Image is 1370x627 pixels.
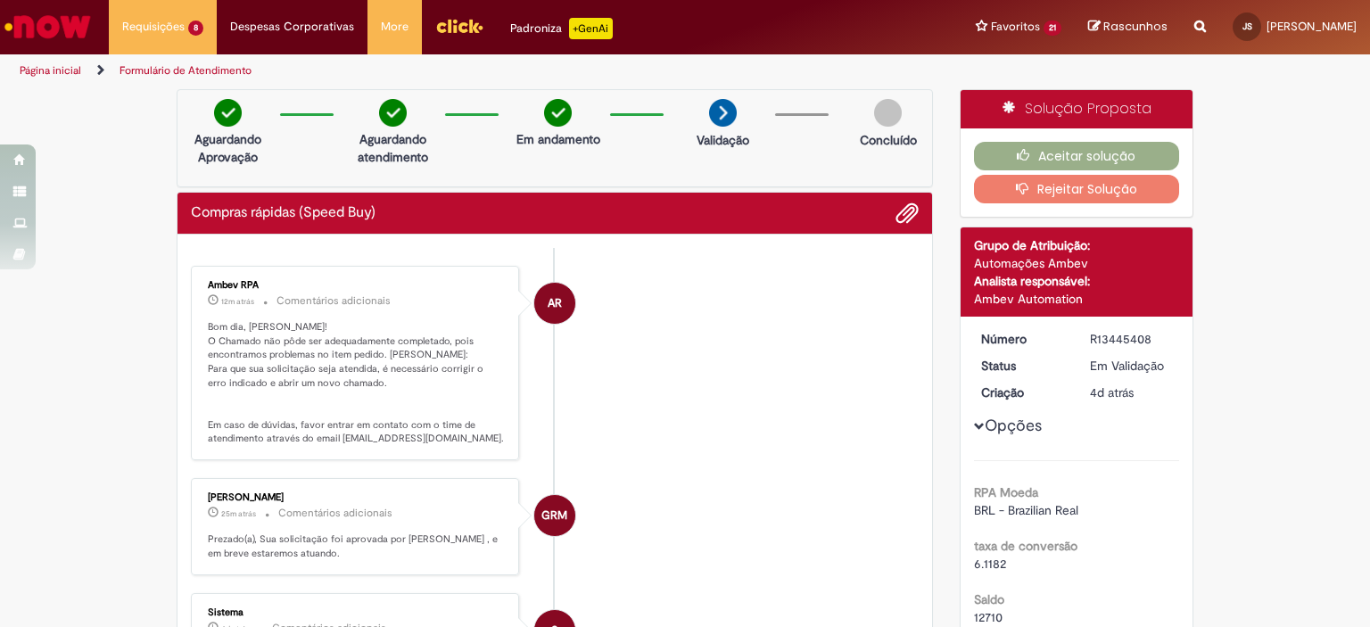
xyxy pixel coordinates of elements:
span: [PERSON_NAME] [1267,19,1357,34]
a: Página inicial [20,63,81,78]
p: Em andamento [516,130,600,148]
span: 4d atrás [1090,384,1134,400]
b: Saldo [974,591,1004,607]
div: Em Validação [1090,357,1173,375]
span: 12710 [974,609,1003,625]
img: arrow-next.png [709,99,737,127]
ul: Trilhas de página [13,54,900,87]
p: Concluído [860,131,917,149]
div: Analista responsável: [974,272,1180,290]
dt: Número [968,330,1077,348]
img: check-circle-green.png [544,99,572,127]
img: click_logo_yellow_360x200.png [435,12,483,39]
a: Rascunhos [1088,19,1168,36]
span: GRM [541,494,567,537]
p: Aguardando atendimento [350,130,436,166]
p: Validação [697,131,749,149]
p: Bom dia, [PERSON_NAME]! O Chamado não pôde ser adequadamente completado, pois encontramos problem... [208,320,505,446]
span: BRL - Brazilian Real [974,502,1078,518]
p: +GenAi [569,18,613,39]
small: Comentários adicionais [278,506,392,521]
span: 25m atrás [221,508,256,519]
div: Padroniza [510,18,613,39]
span: Despesas Corporativas [230,18,354,36]
button: Aceitar solução [974,142,1180,170]
div: Grupo de Atribuição: [974,236,1180,254]
div: Ambev Automation [974,290,1180,308]
span: Requisições [122,18,185,36]
dt: Status [968,357,1077,375]
small: Comentários adicionais [276,293,391,309]
dt: Criação [968,384,1077,401]
time: 25/08/2025 16:23:49 [1090,384,1134,400]
h2: Compras rápidas (Speed Buy) Histórico de tíquete [191,205,376,221]
p: Aguardando Aprovação [185,130,271,166]
img: img-circle-grey.png [874,99,902,127]
span: Favoritos [991,18,1040,36]
div: Automações Ambev [974,254,1180,272]
button: Adicionar anexos [895,202,919,225]
div: R13445408 [1090,330,1173,348]
span: 8 [188,21,203,36]
div: Ambev RPA [208,280,505,291]
b: RPA Moeda [974,484,1038,500]
span: 12m atrás [221,296,254,307]
span: Rascunhos [1103,18,1168,35]
div: Ambev RPA [534,283,575,324]
div: 25/08/2025 16:23:49 [1090,384,1173,401]
p: Prezado(a), Sua solicitação foi aprovada por [PERSON_NAME] , e em breve estaremos atuando. [208,532,505,560]
time: 29/08/2025 09:17:34 [221,508,256,519]
span: 21 [1044,21,1061,36]
span: AR [548,282,562,325]
div: Solução Proposta [961,90,1193,128]
div: Sistema [208,607,505,618]
img: check-circle-green.png [379,99,407,127]
a: Formulário de Atendimento [120,63,252,78]
span: 6.1182 [974,556,1006,572]
span: More [381,18,409,36]
button: Rejeitar Solução [974,175,1180,203]
div: Graziele Rezende Miranda [534,495,575,536]
img: check-circle-green.png [214,99,242,127]
span: JS [1242,21,1252,32]
img: ServiceNow [2,9,94,45]
time: 29/08/2025 09:30:26 [221,296,254,307]
div: [PERSON_NAME] [208,492,505,503]
b: taxa de conversão [974,538,1077,554]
